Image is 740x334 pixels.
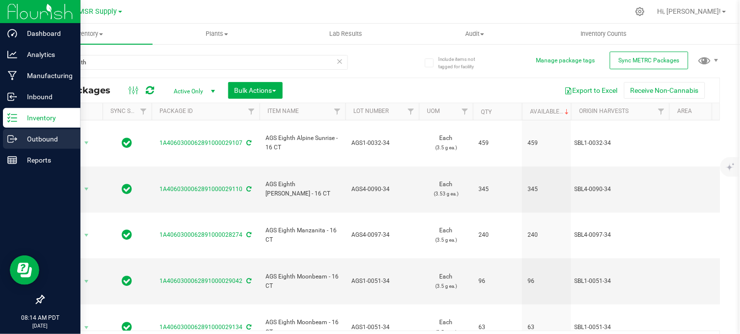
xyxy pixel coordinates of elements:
[7,155,17,165] inline-svg: Reports
[425,180,467,198] span: Each
[536,56,595,65] button: Manage package tags
[568,29,640,38] span: Inventory Counts
[658,7,721,15] span: Hi, [PERSON_NAME]!
[575,230,666,240] div: Value 1: SBL4-0097-34
[110,108,148,114] a: Sync Status
[575,139,666,148] div: Value 1: SBL1-0032-34
[24,29,153,38] span: Inventory
[80,228,93,242] span: select
[153,24,282,44] a: Plants
[438,56,487,70] span: Include items not tagged for facility
[403,103,419,120] a: Filter
[7,113,17,123] inline-svg: Inventory
[677,108,692,114] a: Area
[243,103,260,120] a: Filter
[122,136,132,150] span: In Sync
[425,189,467,198] p: (3.53 g ea.)
[634,7,646,16] div: Manage settings
[17,91,76,103] p: Inbound
[479,277,516,286] span: 96
[411,29,539,38] span: Audit
[7,28,17,38] inline-svg: Dashboard
[159,108,193,114] a: Package ID
[425,235,467,245] p: (3.5 g ea.)
[122,320,132,334] span: In Sync
[245,278,252,284] span: Sync from Compliance System
[558,82,624,99] button: Export to Excel
[228,82,283,99] button: Bulk Actions
[427,108,440,114] a: UOM
[235,86,276,94] span: Bulk Actions
[528,323,565,332] span: 63
[653,103,669,120] a: Filter
[282,24,411,44] a: Lab Results
[245,186,252,193] span: Sync from Compliance System
[481,109,492,115] a: Qty
[245,231,252,238] span: Sync from Compliance System
[575,323,666,332] div: Value 1: SBL1-0051-34
[619,57,680,64] span: Sync METRC Packages
[17,28,76,39] p: Dashboard
[316,29,375,38] span: Lab Results
[479,323,516,332] span: 63
[425,134,467,152] span: Each
[51,85,120,96] span: All Packages
[17,49,76,60] p: Analytics
[7,134,17,144] inline-svg: Outbound
[43,55,348,70] input: Search Package ID, Item Name, SKU, Lot or Part Number...
[79,7,117,16] span: MSR Supply
[351,277,413,286] span: AGS1-0051-34
[122,228,132,242] span: In Sync
[353,108,389,114] a: Lot Number
[624,82,705,99] button: Receive Non-Cannabis
[24,24,153,44] a: Inventory
[265,272,340,291] span: AGS Eighth Moonbeam - 16 CT
[160,231,243,238] a: 1A4060300062891000028274
[10,255,39,285] iframe: Resource center
[479,185,516,194] span: 345
[351,185,413,194] span: AGS4-0090-34
[17,133,76,145] p: Outbound
[267,108,299,114] a: Item Name
[135,103,152,120] a: Filter
[528,277,565,286] span: 96
[410,24,539,44] a: Audit
[80,136,93,150] span: select
[160,186,243,193] a: 1A4060300062891000029110
[7,92,17,102] inline-svg: Inbound
[575,185,666,194] div: Value 1: SBL4-0090-34
[528,139,565,148] span: 459
[425,226,467,245] span: Each
[80,275,93,288] span: select
[265,134,340,152] span: AGS Eighth Alpine Sunrise - 16 CT
[4,322,76,330] p: [DATE]
[160,324,243,331] a: 1A4060300062891000029134
[265,226,340,245] span: AGS Eighth Manzanita - 16 CT
[351,139,413,148] span: AGS1-0032-34
[337,55,344,68] span: Clear
[457,103,473,120] a: Filter
[122,274,132,288] span: In Sync
[351,230,413,240] span: AGS4-0097-34
[17,112,76,124] p: Inventory
[245,139,252,146] span: Sync from Compliance System
[479,139,516,148] span: 459
[528,185,565,194] span: 345
[528,230,565,240] span: 240
[575,277,666,286] div: Value 1: SBL1-0051-34
[160,139,243,146] a: 1A4060300062891000029107
[17,70,76,82] p: Manufacturing
[160,278,243,284] a: 1A4060300062891000029042
[351,323,413,332] span: AGS1-0051-34
[7,71,17,81] inline-svg: Manufacturing
[122,182,132,196] span: In Sync
[479,230,516,240] span: 240
[425,143,467,152] p: (3.5 g ea.)
[425,272,467,291] span: Each
[245,324,252,331] span: Sync from Compliance System
[610,52,688,69] button: Sync METRC Packages
[265,180,340,198] span: AGS Eighth [PERSON_NAME] - 16 CT
[153,29,281,38] span: Plants
[425,281,467,291] p: (3.5 g ea.)
[17,154,76,166] p: Reports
